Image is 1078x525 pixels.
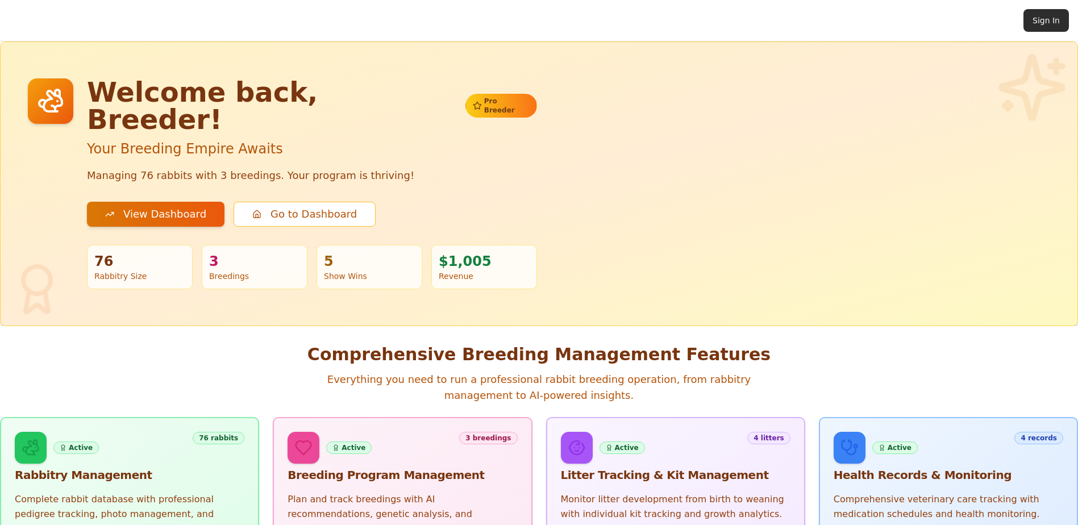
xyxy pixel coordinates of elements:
div: Active [53,441,99,454]
div: $ 1,005 [439,252,530,270]
div: Breedings [209,270,300,282]
div: 4 litters [747,432,790,444]
h1: Welcome back, Breeder! [87,78,459,133]
div: Active [600,441,645,454]
button: Sign In [1023,9,1069,32]
div: 3 breedings [459,432,517,444]
div: Rabbitry Size [94,270,185,282]
p: Monitor litter development from birth to weaning with individual kit tracking and growth analytics. [561,492,790,522]
div: Active [326,441,372,454]
div: Breeding Program Management [288,467,517,483]
div: Show Wins [324,270,415,282]
div: Health Records & Monitoring [834,467,1063,483]
p: Comprehensive veterinary care tracking with medication schedules and health monitoring. [834,492,1063,522]
button: Go to Dashboard [234,202,376,227]
div: Pro Breeder [465,94,537,118]
div: Litter Tracking & Kit Management [561,467,790,483]
span: View Dashboard [123,206,206,222]
div: 5 [324,252,415,270]
div: Revenue [439,270,530,282]
h2: Your Breeding Empire Awaits [87,140,537,158]
p: Everything you need to run a professional rabbit breeding operation, from rabbitry management to ... [321,372,757,403]
div: 3 [209,252,300,270]
div: Active [872,441,918,454]
button: View Dashboard [87,202,224,227]
div: 76 [94,252,185,270]
div: 76 rabbits [193,432,244,444]
p: Managing 76 rabbits with 3 breedings. Your program is thriving! [87,167,469,184]
div: Rabbitry Management [15,467,244,483]
div: 4 records [1014,432,1063,444]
